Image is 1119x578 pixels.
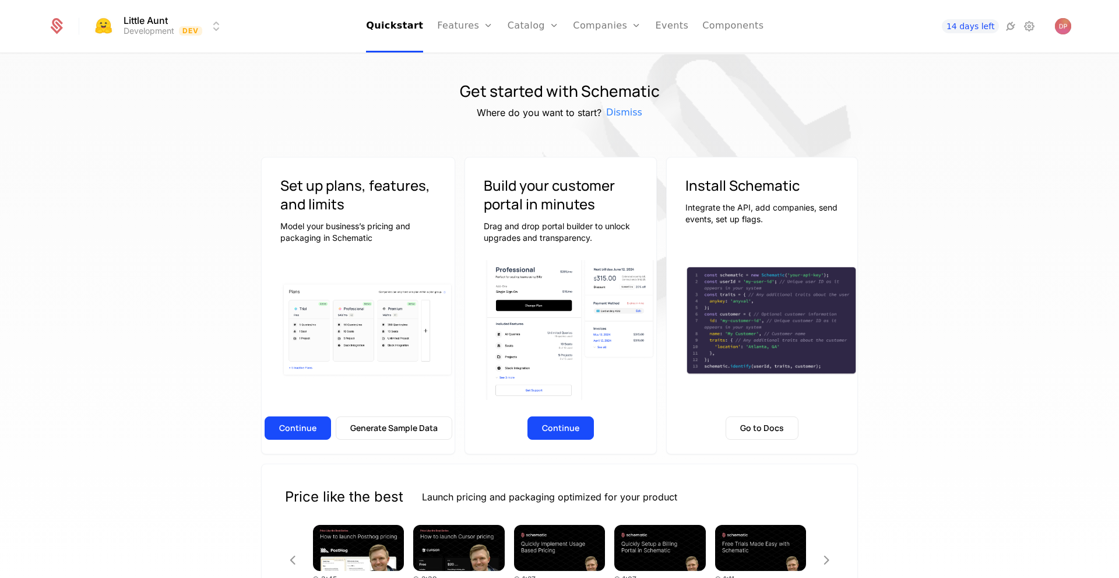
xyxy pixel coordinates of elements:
[93,13,224,39] button: Select environment
[484,220,638,244] p: Drag and drop portal builder to unlock upgrades and transparency.
[280,281,455,379] img: Plan cards
[685,266,858,376] img: Schematic integration code
[606,106,642,120] span: Dismiss
[1004,19,1018,33] a: Integrations
[484,255,656,405] img: Component view
[477,106,601,120] h5: Where do you want to start?
[90,12,118,40] img: Little Aunt
[265,416,331,440] button: Continue
[685,202,839,225] p: Integrate the API, add companies, send events, set up flags.
[124,25,174,37] div: Development
[1055,18,1071,34] button: Open user button
[460,82,660,101] h1: Get started with Schematic
[285,552,300,568] button: Previous
[280,220,436,244] p: Model your business’s pricing and packaging in Schematic
[685,176,839,195] h3: Install Schematic
[280,176,436,213] h3: Set up plans, features, and limits
[484,176,638,213] h3: Build your customer portal in minutes
[726,416,798,440] button: Go to Docs
[942,19,999,33] a: 14 days left
[819,552,834,568] button: Next
[124,16,168,25] span: Little Aunt
[1055,18,1071,34] img: Daria Pom
[179,26,203,36] span: Dev
[1022,19,1036,33] a: Settings
[527,416,594,440] button: Continue
[336,416,452,440] button: Generate Sample Data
